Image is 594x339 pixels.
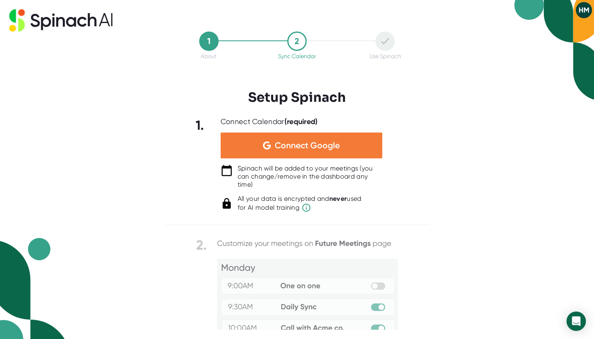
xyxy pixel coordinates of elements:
b: 1. [196,118,204,133]
div: About [201,53,217,59]
img: Aehbyd4JwY73AAAAAElFTkSuQmCC [263,141,271,149]
div: Connect Calendar [221,117,318,126]
span: for AI model training [238,203,362,213]
b: (required) [284,117,318,126]
h3: Setup Spinach [248,90,346,105]
div: 1 [199,32,219,51]
span: Connect Google [275,141,340,149]
b: never [329,195,347,202]
div: Use Spinach [369,53,401,59]
div: Open Intercom Messenger [567,312,586,331]
div: 2 [287,32,307,51]
button: HM [576,2,592,18]
div: All your data is encrypted and used [238,195,362,213]
div: Sync Calendar [278,53,316,59]
div: Spinach will be added to your meetings (you can change/remove in the dashboard any time) [238,164,382,189]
